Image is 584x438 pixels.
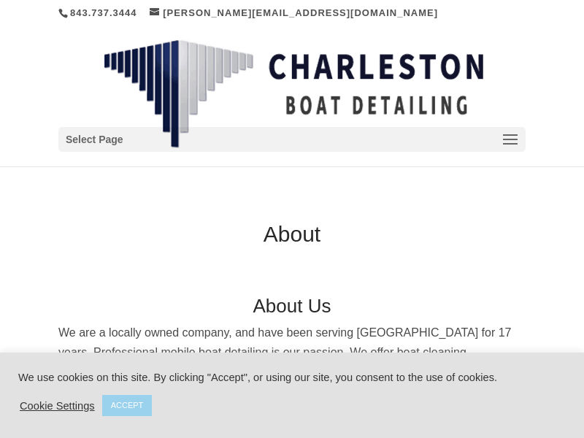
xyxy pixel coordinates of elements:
h1: About [58,223,526,253]
a: Cookie Settings [20,399,95,412]
img: Charleston Boat Detailing [104,39,483,149]
span: Select Page [66,131,123,148]
div: We use cookies on this site. By clicking "Accept", or using our site, you consent to the use of c... [18,371,566,384]
a: [PERSON_NAME][EMAIL_ADDRESS][DOMAIN_NAME] [150,7,438,18]
a: 843.737.3444 [70,7,137,18]
h2: About Us [58,296,526,323]
a: ACCEPT [102,395,153,416]
p: We are a locally owned company, and have been serving [GEOGRAPHIC_DATA] for 17 years. Professiona... [58,323,526,422]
